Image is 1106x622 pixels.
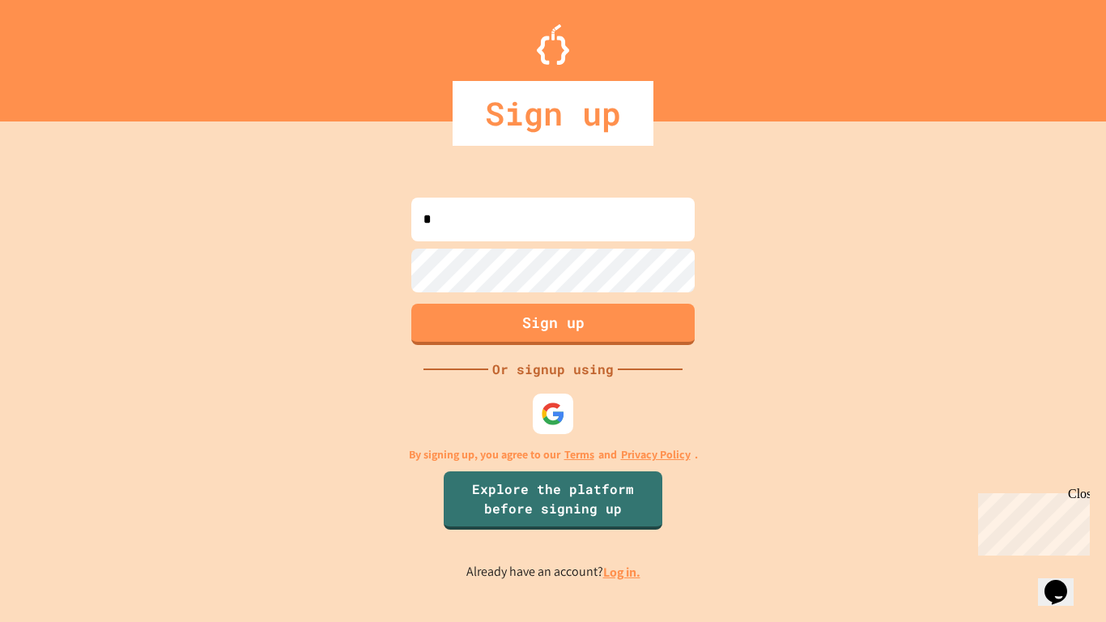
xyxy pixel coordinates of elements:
iframe: chat widget [972,487,1090,556]
div: Or signup using [488,360,618,379]
div: Chat with us now!Close [6,6,112,103]
a: Terms [564,446,594,463]
img: google-icon.svg [541,402,565,426]
a: Log in. [603,564,640,581]
p: Already have an account? [466,562,640,582]
iframe: chat widget [1038,557,1090,606]
p: By signing up, you agree to our and . [409,446,698,463]
div: Sign up [453,81,653,146]
img: Logo.svg [537,24,569,65]
button: Sign up [411,304,695,345]
a: Privacy Policy [621,446,691,463]
a: Explore the platform before signing up [444,471,662,530]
